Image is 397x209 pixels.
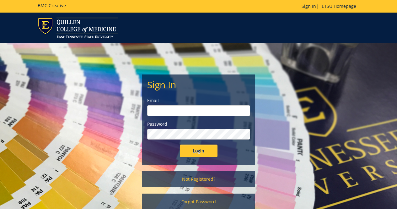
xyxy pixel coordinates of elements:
[38,3,66,8] h5: BMC Creative
[38,18,118,38] img: ETSU logo
[319,3,359,9] a: ETSU Homepage
[147,97,250,104] label: Email
[302,3,316,9] a: Sign In
[147,121,250,127] label: Password
[147,80,250,90] h2: Sign In
[302,3,359,9] p: |
[142,171,255,187] a: Not Registered?
[180,145,217,157] input: Login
